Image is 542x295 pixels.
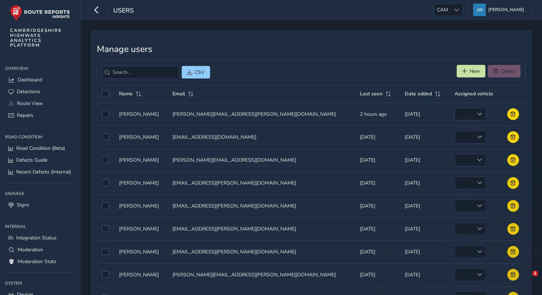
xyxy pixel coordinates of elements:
td: [DATE] [400,194,450,217]
td: [PERSON_NAME][EMAIL_ADDRESS][DOMAIN_NAME] [167,148,355,171]
td: [DATE] [355,171,400,194]
td: [DATE] [355,240,400,263]
td: [DATE] [400,217,450,240]
span: Moderation Stats [18,258,56,265]
div: Select auth0|688b40323bfb6caf90d7abb7 [102,110,109,118]
td: [PERSON_NAME] [114,103,168,125]
div: Internal [5,221,75,232]
span: Date added [405,90,432,97]
td: [PERSON_NAME][EMAIL_ADDRESS][PERSON_NAME][DOMAIN_NAME] [167,263,355,286]
td: [EMAIL_ADDRESS][PERSON_NAME][DOMAIN_NAME] [167,194,355,217]
span: Last seen [360,90,382,97]
a: Moderation Stats [5,256,75,267]
td: [DATE] [355,217,400,240]
input: Search... [102,66,179,78]
a: Recent Defects (Internal) [5,166,75,178]
a: Route View [5,97,75,109]
span: New [470,68,480,75]
div: Road Condition [5,132,75,142]
div: Select auth0|68dbf145b7994f50c601421f [102,179,109,186]
td: [EMAIL_ADDRESS][PERSON_NAME][DOMAIN_NAME] [167,240,355,263]
td: [DATE] [400,240,450,263]
td: [PERSON_NAME] [114,263,168,286]
span: Recent Defects (Internal) [16,168,71,175]
div: Select auth0|68dbf1b4b7994f50c60142c9 [102,225,109,232]
td: [DATE] [400,148,450,171]
td: [PERSON_NAME] [114,240,168,263]
span: Repairs [17,112,33,119]
span: CAMBRIDGESHIRE HIGHWAYS ANALYTICS PLATFORM [10,28,62,48]
span: [PERSON_NAME] [488,4,524,16]
span: Signs [17,201,29,208]
td: [PERSON_NAME] [114,148,168,171]
button: CSV [182,66,210,78]
a: Repairs [5,109,75,121]
div: Select auth0|68dbf155aab9c6de96e32da2 [102,156,109,163]
a: Dashboard [5,74,75,86]
span: CSV [195,69,205,76]
div: Signage [5,188,75,199]
img: rr logo [10,5,70,21]
span: CAM [434,4,451,16]
span: Integration Status [16,234,57,241]
a: Signs [5,199,75,211]
a: Detections [5,86,75,97]
span: Detections [17,88,41,95]
td: [DATE] [355,148,400,171]
a: Defects Guide [5,154,75,166]
td: [EMAIL_ADDRESS][DOMAIN_NAME] [167,125,355,148]
td: [EMAIL_ADDRESS][PERSON_NAME][DOMAIN_NAME] [167,217,355,240]
span: Dashboard [18,76,42,83]
span: Moderation [18,246,43,253]
button: New [457,65,485,77]
div: Select auth0|68dbf0c8d54109a428940e68 [102,271,109,278]
td: [PERSON_NAME] [114,171,168,194]
a: Road Condition (Beta) [5,142,75,154]
span: Name [119,90,133,97]
td: 2 hours ago [355,103,400,125]
td: [DATE] [400,103,450,125]
a: Moderation [5,244,75,256]
td: [DATE] [400,263,450,286]
td: [EMAIL_ADDRESS][PERSON_NAME][DOMAIN_NAME] [167,171,355,194]
a: Integration Status [5,232,75,244]
div: Select auth0|68dbf1952de1468989b7d570 [102,248,109,255]
span: Defects Guide [16,157,47,163]
td: [PERSON_NAME] [114,217,168,240]
span: Users [113,6,134,16]
td: [PERSON_NAME][EMAIL_ADDRESS][PERSON_NAME][DOMAIN_NAME] [167,103,355,125]
div: System [5,278,75,289]
span: 1 [532,271,538,276]
span: Email [172,90,185,97]
iframe: Intercom live chat [518,271,535,288]
div: Select auth0|68dbf1724824b8a4b612a439 [102,133,109,141]
td: [DATE] [355,125,400,148]
button: [PERSON_NAME] [473,4,527,16]
span: Road Condition (Beta) [16,145,65,152]
td: [DATE] [400,125,450,148]
td: [DATE] [400,171,450,194]
h3: Manage users [97,44,526,54]
td: [DATE] [355,263,400,286]
td: [DATE] [355,194,400,217]
td: [PERSON_NAME] [114,194,168,217]
span: Assigned vehicle [455,90,493,97]
div: Select auth0|68dfeac24852447895bf22ad [102,202,109,209]
td: [PERSON_NAME] [114,125,168,148]
img: diamond-layout [473,4,486,16]
div: Overview [5,63,75,74]
span: Route View [17,100,43,107]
